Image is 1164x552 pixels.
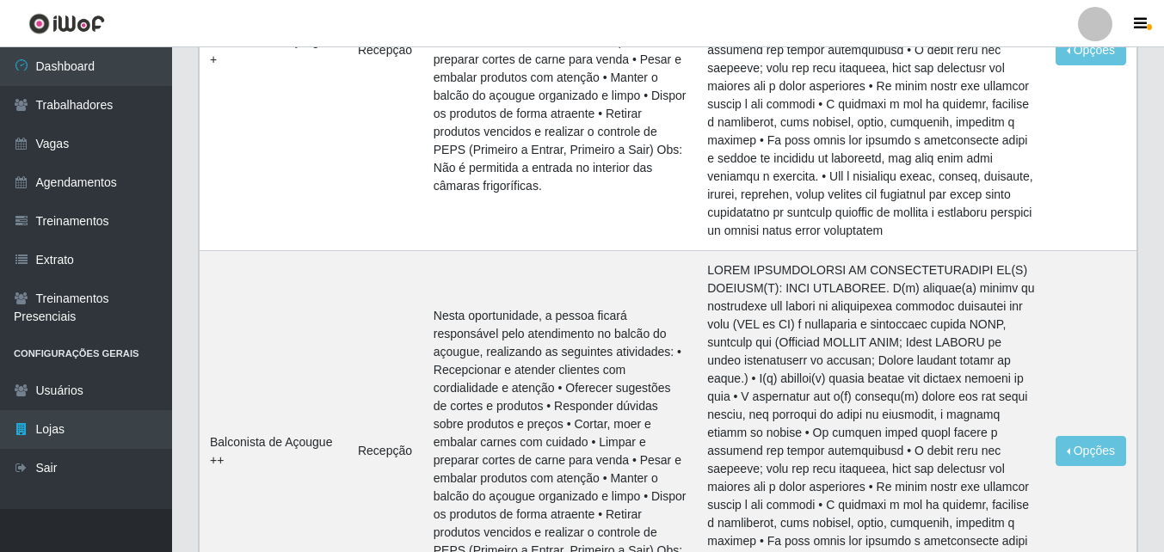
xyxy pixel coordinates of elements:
[1056,35,1126,65] button: Opções
[28,13,105,34] img: CoreUI Logo
[1056,436,1126,466] button: Opções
